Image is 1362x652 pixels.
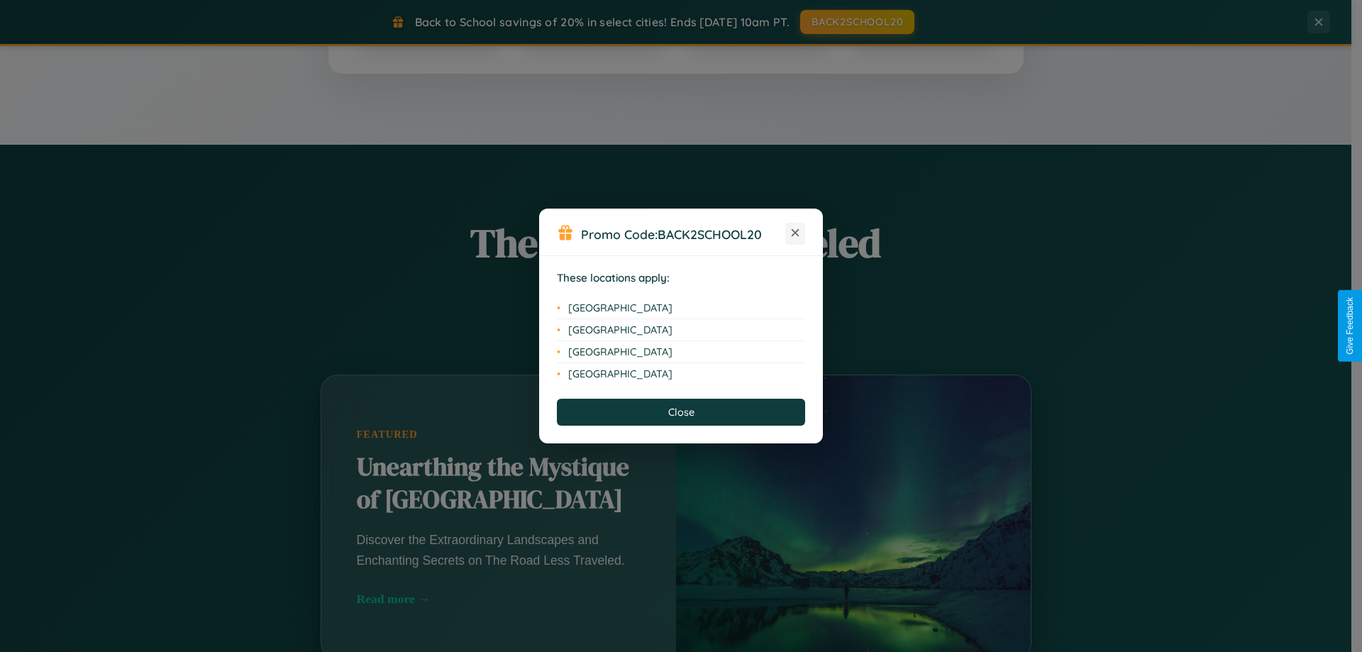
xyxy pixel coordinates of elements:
li: [GEOGRAPHIC_DATA] [557,363,805,385]
div: Give Feedback [1345,297,1355,355]
strong: These locations apply: [557,271,670,284]
b: BACK2SCHOOL20 [658,226,762,242]
h3: Promo Code: [581,226,785,242]
li: [GEOGRAPHIC_DATA] [557,341,805,363]
li: [GEOGRAPHIC_DATA] [557,319,805,341]
button: Close [557,399,805,426]
li: [GEOGRAPHIC_DATA] [557,297,805,319]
